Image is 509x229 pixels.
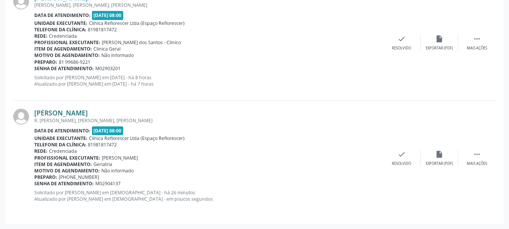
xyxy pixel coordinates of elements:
span: [DATE] 08:00 [92,126,124,135]
b: Senha de atendimento: [34,65,94,72]
i:  [473,35,481,43]
b: Preparo: [34,174,57,180]
div: Resolvido [392,161,411,166]
span: 81 99686-9221 [59,59,90,65]
i: insert_drive_file [435,35,443,43]
b: Data de atendimento: [34,12,90,18]
b: Rede: [34,33,47,39]
div: R. [PERSON_NAME], [PERSON_NAME], [PERSON_NAME] [34,117,383,124]
img: img [13,109,29,124]
b: Profissional executante: [34,155,100,161]
b: Telefone da clínica: [34,141,86,148]
div: Mais ações [467,161,487,166]
i: check [397,35,406,43]
b: Item de agendamento: [34,46,92,52]
div: Exportar (PDF) [426,161,453,166]
b: Data de atendimento: [34,128,90,134]
b: Item de agendamento: [34,161,92,168]
span: [DATE] 08:00 [92,11,124,20]
b: Senha de atendimento: [34,180,94,187]
span: M02903201 [95,65,121,72]
span: [PERSON_NAME] [102,155,138,161]
b: Motivo de agendamento: [34,168,100,174]
b: Unidade executante: [34,20,87,26]
div: Exportar (PDF) [426,46,453,51]
b: Preparo: [34,59,57,65]
b: Profissional executante: [34,39,100,46]
i:  [473,150,481,158]
span: Não informado [101,52,134,58]
b: Rede: [34,148,47,154]
span: Clínica Reflorescer Ltda (Espaço Reflorescer) [89,135,185,141]
span: Clínica Reflorescer Ltda (Espaço Reflorescer) [89,20,185,26]
span: 81981817472 [88,141,117,148]
span: Geriatria [93,161,112,168]
span: Clinica Geral [93,46,121,52]
i: insert_drive_file [435,150,443,158]
b: Unidade executante: [34,135,87,141]
span: Não informado [101,168,134,174]
span: M02904137 [95,180,121,187]
span: [PERSON_NAME] dos Santos - Clinico [102,39,181,46]
i: check [397,150,406,158]
p: Solicitado por [PERSON_NAME] em [DATE] - há 8 horas Atualizado por [PERSON_NAME] em [DATE] - há 7... [34,74,383,87]
span: [PHONE_NUMBER] [59,174,99,180]
span: 81981817472 [88,26,117,33]
span: Credenciada [49,148,77,154]
div: Mais ações [467,46,487,51]
b: Telefone da clínica: [34,26,86,33]
div: [PERSON_NAME], [PERSON_NAME], [PERSON_NAME] [34,2,383,8]
a: [PERSON_NAME] [34,109,88,117]
p: Solicitado por [PERSON_NAME] em [DEMOGRAPHIC_DATA] - há 26 minutos Atualizado por [PERSON_NAME] e... [34,189,383,202]
span: Credenciada [49,33,77,39]
div: Resolvido [392,46,411,51]
b: Motivo de agendamento: [34,52,100,58]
